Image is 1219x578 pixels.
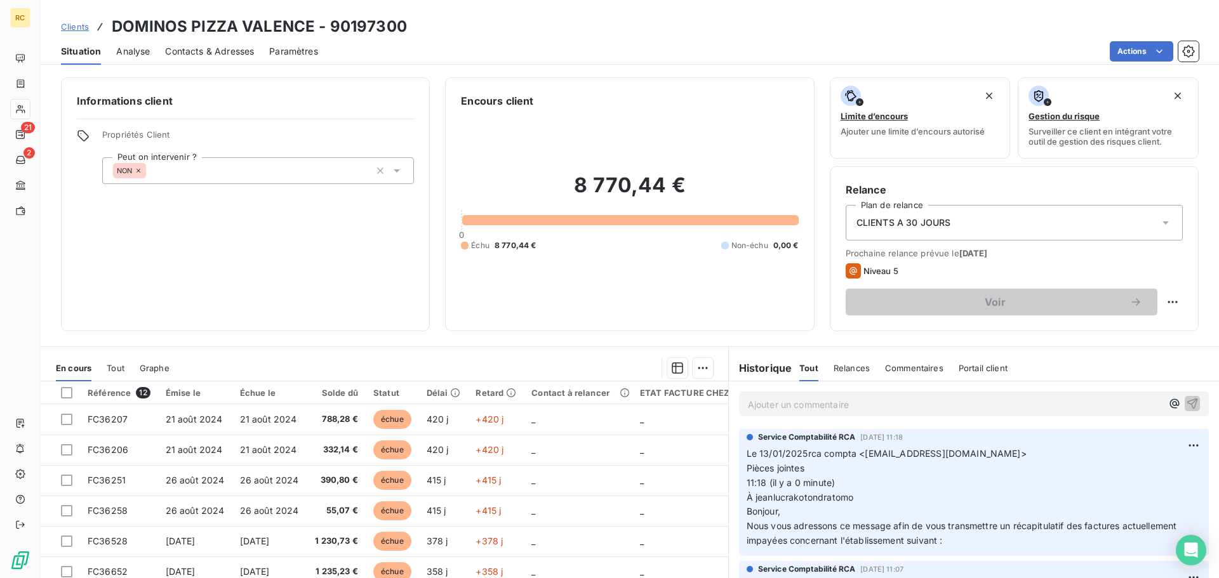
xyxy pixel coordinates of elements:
[531,566,535,577] span: _
[476,388,516,398] div: Retard
[476,535,503,546] span: +378 j
[240,414,297,424] span: 21 août 2024
[427,535,448,546] span: 378 j
[88,475,126,485] span: FC36251
[773,240,799,251] span: 0,00 €
[61,22,89,32] span: Clients
[861,297,1129,307] span: Voir
[856,216,951,229] span: CLIENTS A 30 JOURS
[315,565,358,578] span: 1 235,23 €
[471,240,490,251] span: Échu
[88,414,128,424] span: FC36207
[315,474,358,487] span: 390,80 €
[531,535,535,546] span: _
[10,8,30,28] div: RC
[640,505,644,516] span: _
[476,475,501,485] span: +415 j
[841,126,985,136] span: Ajouter une limite d’encours autorisé
[240,475,299,485] span: 26 août 2024
[860,433,903,441] span: [DATE] 11:18
[166,505,225,516] span: 26 août 2024
[427,444,449,455] span: 420 j
[959,363,1008,373] span: Portail client
[373,501,411,520] span: échue
[117,167,132,174] span: NON
[165,45,254,58] span: Contacts & Adresses
[166,414,223,424] span: 21 août 2024
[21,122,35,133] span: 21
[959,248,988,258] span: [DATE]
[640,475,644,485] span: _
[140,363,170,373] span: Graphe
[747,520,1180,546] span: Nous vous adressons ce message afin de vous transmettre un récapitulatif des factures actuellemen...
[834,363,870,373] span: Relances
[846,289,1157,315] button: Voir
[531,414,535,424] span: _
[88,535,128,546] span: FC36528
[240,566,270,577] span: [DATE]
[315,388,358,398] div: Solde dû
[640,566,644,577] span: _
[88,444,128,455] span: FC36206
[427,388,461,398] div: Délai
[1029,111,1100,121] span: Gestion du risque
[88,566,128,577] span: FC36652
[747,463,804,473] span: Pièces jointes
[799,363,818,373] span: Tout
[640,414,644,424] span: _
[863,266,898,276] span: Niveau 5
[136,387,150,398] span: 12
[10,550,30,570] img: Logo LeanPay
[116,45,150,58] span: Analyse
[23,147,35,159] span: 2
[240,535,270,546] span: [DATE]
[427,414,449,424] span: 420 j
[269,45,318,58] span: Paramètres
[315,535,358,548] span: 1 230,73 €
[1018,77,1199,159] button: Gestion du risqueSurveiller ce client en intégrant votre outil de gestion des risques client.
[427,566,448,577] span: 358 j
[1029,126,1188,147] span: Surveiller ce client en intégrant votre outil de gestion des risques client.
[240,505,299,516] span: 26 août 2024
[531,444,535,455] span: _
[373,388,411,398] div: Statut
[476,505,501,516] span: +415 j
[88,505,128,516] span: FC36258
[531,388,625,398] div: Contact à relancer
[315,443,358,456] span: 332,14 €
[461,173,798,211] h2: 8 770,44 €
[427,505,446,516] span: 415 j
[747,448,1027,459] span: Le 13/01/2025rca compta <[EMAIL_ADDRESS][DOMAIN_NAME]>
[860,565,903,573] span: [DATE] 11:07
[1110,41,1173,62] button: Actions
[640,444,644,455] span: _
[885,363,943,373] span: Commentaires
[77,93,414,108] h6: Informations client
[61,20,89,33] a: Clients
[56,363,91,373] span: En cours
[166,566,196,577] span: [DATE]
[373,532,411,551] span: échue
[758,431,856,443] span: Service Comptabilité RCA
[107,363,124,373] span: Tout
[841,111,908,121] span: Limite d’encours
[61,45,101,58] span: Situation
[102,129,414,147] span: Propriétés Client
[640,535,644,546] span: _
[459,230,464,240] span: 0
[373,440,411,459] span: échue
[531,505,535,516] span: _
[731,240,768,251] span: Non-échu
[747,506,780,516] span: Bonjour,
[373,471,411,490] span: échue
[166,444,223,455] span: 21 août 2024
[830,77,1011,159] button: Limite d’encoursAjouter une limite d’encours autorisé
[166,535,196,546] span: [DATE]
[315,504,358,517] span: 55,07 €
[146,165,156,176] input: Ajouter une valeur
[495,240,536,251] span: 8 770,44 €
[476,566,503,577] span: +358 j
[476,444,503,455] span: +420 j
[846,248,1183,258] span: Prochaine relance prévue le
[240,444,297,455] span: 21 août 2024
